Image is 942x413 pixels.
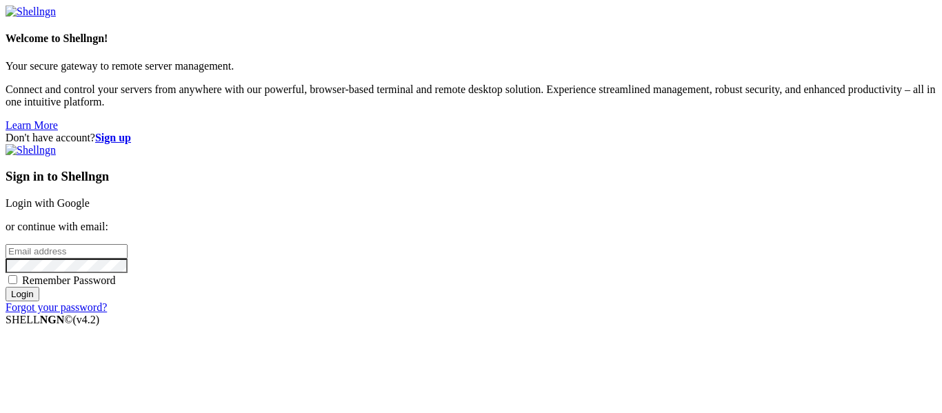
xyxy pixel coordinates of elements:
input: Remember Password [8,275,17,284]
span: Remember Password [22,274,116,286]
p: Your secure gateway to remote server management. [6,60,936,72]
span: 4.2.0 [73,314,100,325]
img: Shellngn [6,6,56,18]
div: Don't have account? [6,132,936,144]
h3: Sign in to Shellngn [6,169,936,184]
input: Email address [6,244,128,259]
a: Forgot your password? [6,301,107,313]
a: Sign up [95,132,131,143]
img: Shellngn [6,144,56,157]
b: NGN [40,314,65,325]
p: or continue with email: [6,221,936,233]
p: Connect and control your servers from anywhere with our powerful, browser-based terminal and remo... [6,83,936,108]
h4: Welcome to Shellngn! [6,32,936,45]
a: Login with Google [6,197,90,209]
a: Learn More [6,119,58,131]
span: SHELL © [6,314,99,325]
input: Login [6,287,39,301]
